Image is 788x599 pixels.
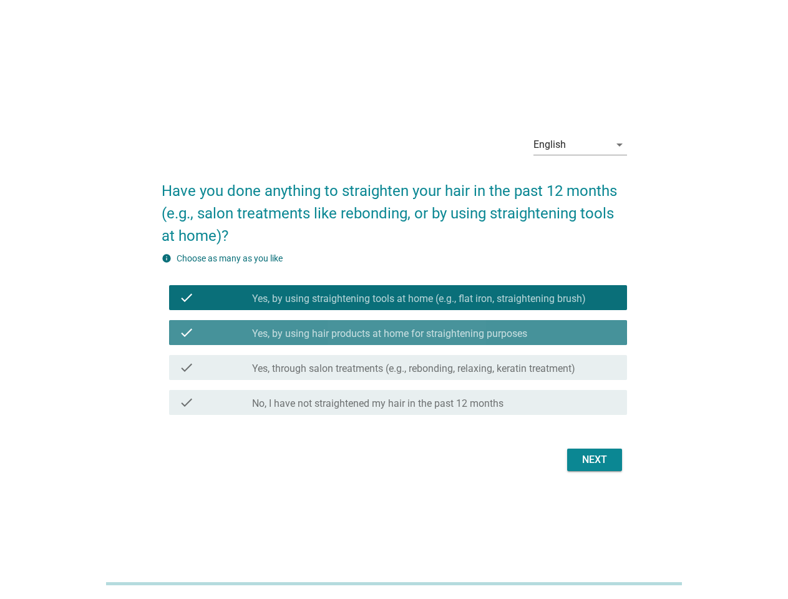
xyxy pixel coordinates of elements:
button: Next [567,449,622,471]
i: arrow_drop_down [612,137,627,152]
label: No, I have not straightened my hair in the past 12 months [252,397,503,410]
label: Yes, by using straightening tools at home (e.g., flat iron, straightening brush) [252,293,586,305]
label: Choose as many as you like [177,253,283,263]
i: check [179,360,194,375]
i: info [162,253,172,263]
h2: Have you done anything to straighten your hair in the past 12 months (e.g., salon treatments like... [162,167,627,247]
div: Next [577,452,612,467]
label: Yes, through salon treatments (e.g., rebonding, relaxing, keratin treatment) [252,363,575,375]
i: check [179,395,194,410]
label: Yes, by using hair products at home for straightening purposes [252,328,527,340]
i: check [179,290,194,305]
div: English [533,139,566,150]
i: check [179,325,194,340]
